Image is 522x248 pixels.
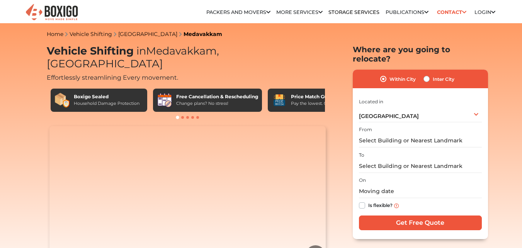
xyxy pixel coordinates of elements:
a: Vehicle Shifting [70,31,112,38]
a: Publications [386,9,428,15]
input: Select Building or Nearest Landmark [359,159,482,173]
a: Medavakkam [184,31,222,38]
a: Packers and Movers [206,9,270,15]
h2: Where are you going to relocate? [353,45,488,63]
span: in [136,44,146,57]
label: To [359,152,364,159]
input: Get Free Quote [359,216,482,230]
label: Located in [359,98,383,105]
input: Moving date [359,185,482,198]
a: [GEOGRAPHIC_DATA] [118,31,177,38]
label: Inter City [433,74,454,84]
span: Medavakkam, [GEOGRAPHIC_DATA] [47,44,219,70]
label: On [359,177,366,184]
label: Within City [389,74,416,84]
div: Pay the lowest. Guaranteed! [291,100,350,107]
h1: Vehicle Shifting [47,45,329,70]
label: From [359,126,372,133]
input: Select Building or Nearest Landmark [359,134,482,147]
img: info [394,204,399,208]
a: Home [47,31,63,38]
a: Login [474,9,495,15]
img: Boxigo [25,3,79,22]
a: More services [276,9,323,15]
a: Storage Services [328,9,379,15]
img: Boxigo Sealed [54,92,70,108]
div: Price Match Guarantee [291,93,350,100]
div: Household Damage Protection [74,100,139,107]
div: Free Cancellation & Rescheduling [176,93,258,100]
img: Price Match Guarantee [272,92,287,108]
label: Is flexible? [368,201,393,209]
div: Change plans? No stress! [176,100,258,107]
span: Effortlessly streamlining Every movement. [47,74,178,81]
a: Contact [434,6,469,18]
div: Boxigo Sealed [74,93,139,100]
span: [GEOGRAPHIC_DATA] [359,113,419,120]
img: Free Cancellation & Rescheduling [157,92,172,108]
